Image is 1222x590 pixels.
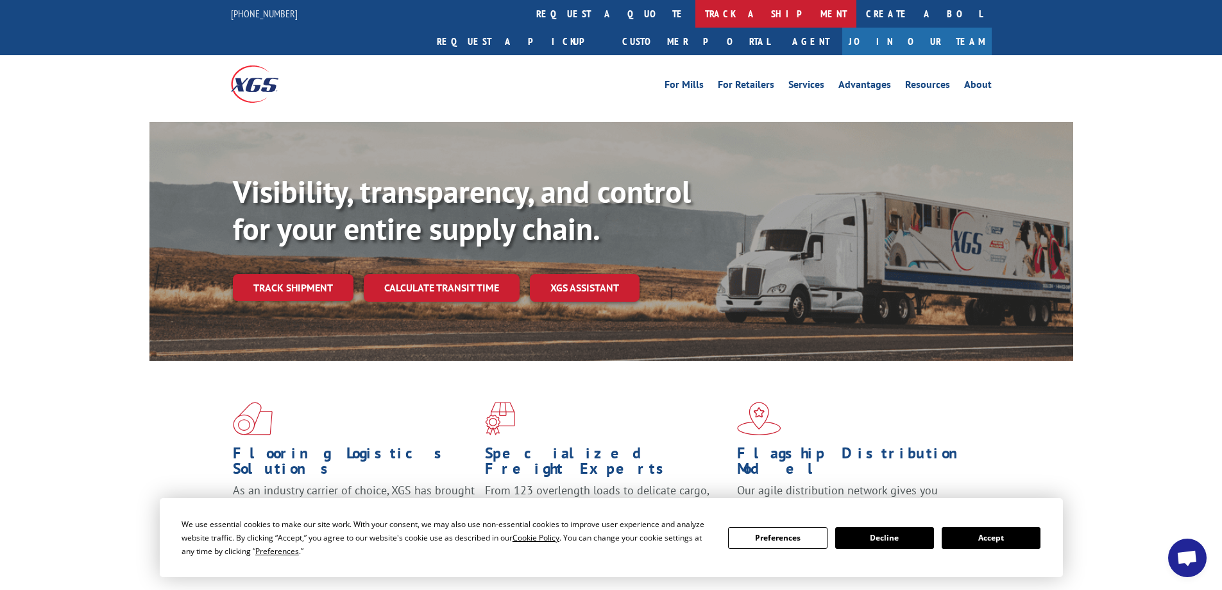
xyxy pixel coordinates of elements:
[233,446,475,483] h1: Flooring Logistics Solutions
[513,532,559,543] span: Cookie Policy
[485,402,515,435] img: xgs-icon-focused-on-flooring-red
[737,446,980,483] h1: Flagship Distribution Model
[233,402,273,435] img: xgs-icon-total-supply-chain-intelligence-red
[665,80,704,94] a: For Mills
[613,28,779,55] a: Customer Portal
[905,80,950,94] a: Resources
[231,7,298,20] a: [PHONE_NUMBER]
[255,546,299,557] span: Preferences
[835,527,934,549] button: Decline
[779,28,842,55] a: Agent
[233,274,353,301] a: Track shipment
[485,483,727,540] p: From 123 overlength loads to delicate cargo, our experienced staff knows the best way to move you...
[427,28,613,55] a: Request a pickup
[530,274,640,302] a: XGS ASSISTANT
[233,171,691,248] b: Visibility, transparency, and control for your entire supply chain.
[1168,539,1207,577] a: Open chat
[485,446,727,483] h1: Specialized Freight Experts
[964,80,992,94] a: About
[737,402,781,435] img: xgs-icon-flagship-distribution-model-red
[728,527,827,549] button: Preferences
[788,80,824,94] a: Services
[842,28,992,55] a: Join Our Team
[942,527,1040,549] button: Accept
[718,80,774,94] a: For Retailers
[182,517,713,558] div: We use essential cookies to make our site work. With your consent, we may also use non-essential ...
[364,274,520,302] a: Calculate transit time
[737,483,973,513] span: Our agile distribution network gives you nationwide inventory management on demand.
[838,80,891,94] a: Advantages
[233,483,475,528] span: As an industry carrier of choice, XGS has brought innovation and dedication to flooring logistics...
[160,498,1063,577] div: Cookie Consent Prompt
